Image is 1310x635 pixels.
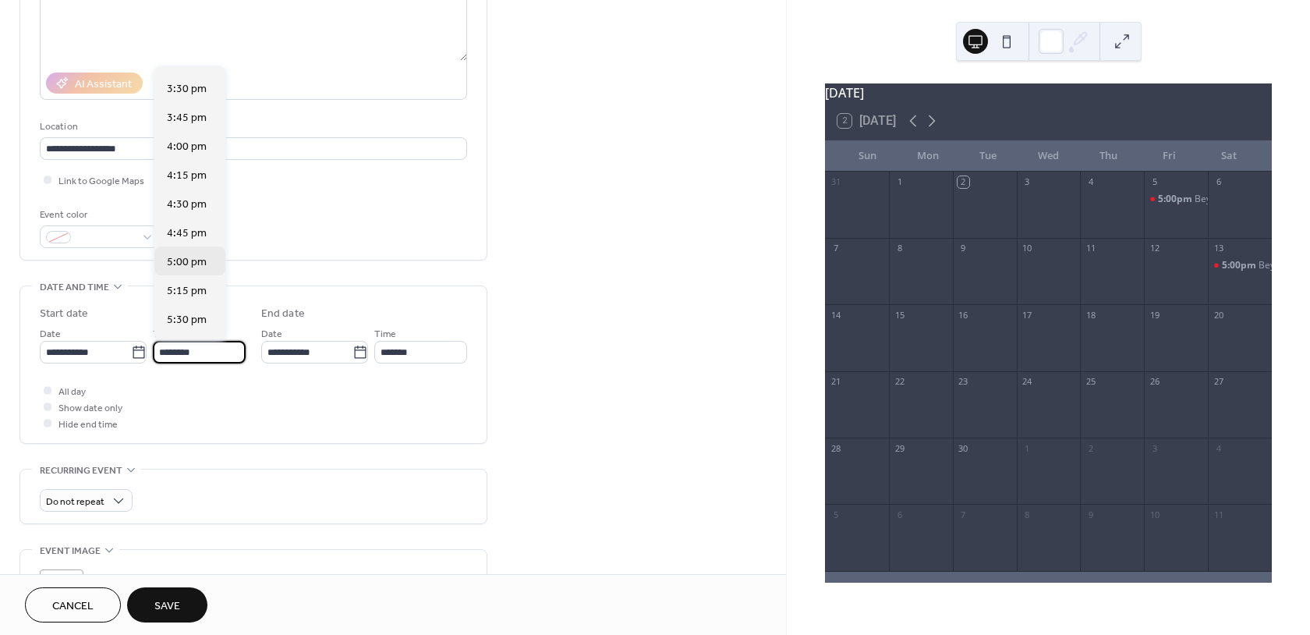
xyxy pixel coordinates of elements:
div: 15 [894,309,905,321]
span: Save [154,598,180,615]
div: 26 [1149,376,1160,388]
div: 10 [1149,509,1160,520]
div: 5 [1149,176,1160,188]
div: 16 [958,309,969,321]
div: 17 [1021,309,1033,321]
div: 9 [1085,509,1096,520]
span: 5:15 pm [167,282,207,299]
div: Beyond The Lumpia Spot [1144,193,1208,206]
div: 30 [958,442,969,454]
span: Link to Google Maps [58,173,144,190]
div: 1 [1021,442,1033,454]
div: 2 [1085,442,1096,454]
span: 3:45 pm [167,109,207,126]
div: 28 [830,442,841,454]
div: 7 [958,509,969,520]
div: 4 [1213,442,1224,454]
div: Location [40,119,464,135]
div: 2 [958,176,969,188]
span: 5:30 pm [167,311,207,328]
div: 14 [830,309,841,321]
div: Mon [898,140,958,172]
div: 6 [1213,176,1224,188]
div: 3 [1021,176,1033,188]
div: Thu [1078,140,1138,172]
div: Sun [837,140,898,172]
div: 27 [1213,376,1224,388]
div: Wed [1018,140,1078,172]
div: 9 [958,243,969,254]
span: All day [58,384,86,400]
span: Time [153,326,175,342]
div: 18 [1085,309,1096,321]
span: Date [40,326,61,342]
span: 4:45 pm [167,225,207,241]
div: 31 [830,176,841,188]
span: Recurring event [40,463,122,479]
div: Fri [1138,140,1198,172]
div: 22 [894,376,905,388]
div: 8 [894,243,905,254]
span: Hide end time [58,417,118,433]
span: Event image [40,543,101,559]
span: 5:00pm [1222,259,1259,272]
div: 1 [894,176,905,188]
span: 4:30 pm [167,196,207,212]
div: 23 [958,376,969,388]
div: Tue [958,140,1018,172]
div: 12 [1149,243,1160,254]
div: 13 [1213,243,1224,254]
span: Show date only [58,400,122,417]
span: Date and time [40,279,109,296]
div: 11 [1085,243,1096,254]
div: 10 [1021,243,1033,254]
div: 3 [1149,442,1160,454]
div: Sat [1199,140,1259,172]
div: 5 [830,509,841,520]
div: 6 [894,509,905,520]
div: Beyond The Lumpia Spot [1208,259,1272,272]
span: Do not repeat [46,493,104,511]
span: Date [261,326,282,342]
span: 4:00 pm [167,138,207,154]
div: 8 [1021,509,1033,520]
div: Beyond The Lumpia Spot [1195,193,1302,206]
div: [DATE] [825,83,1272,102]
div: 4 [1085,176,1096,188]
div: Start date [40,306,88,322]
div: 19 [1149,309,1160,321]
span: 5:00pm [1158,193,1195,206]
div: 20 [1213,309,1224,321]
span: Time [374,326,396,342]
div: 7 [830,243,841,254]
div: 25 [1085,376,1096,388]
div: 24 [1021,376,1033,388]
span: 3:30 pm [167,80,207,97]
div: 21 [830,376,841,388]
div: Event color [40,207,157,223]
button: Save [127,587,207,623]
div: End date [261,306,305,322]
span: 5:00 pm [167,254,207,270]
div: 29 [894,442,905,454]
span: Cancel [52,598,94,615]
div: ; [40,569,83,613]
button: Cancel [25,587,121,623]
span: 4:15 pm [167,167,207,183]
div: 11 [1213,509,1224,520]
